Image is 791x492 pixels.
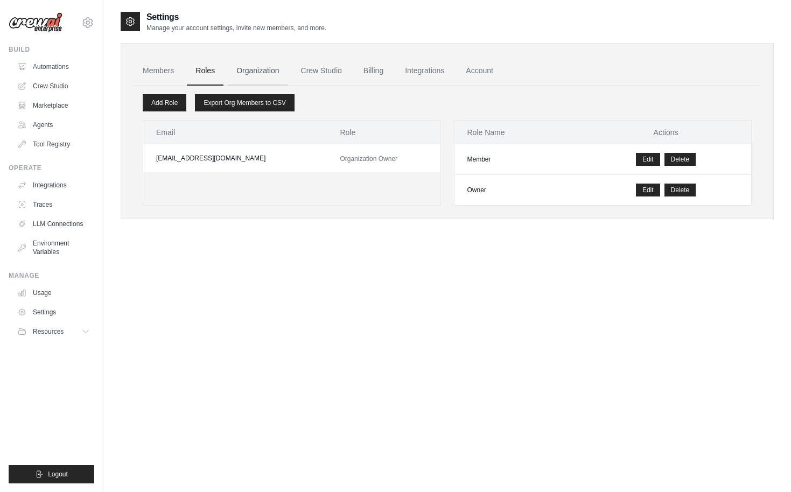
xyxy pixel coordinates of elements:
[9,271,94,280] div: Manage
[457,57,502,86] a: Account
[454,121,581,144] th: Role Name
[9,12,62,33] img: Logo
[9,45,94,54] div: Build
[327,121,440,144] th: Role
[143,121,327,144] th: Email
[13,196,94,213] a: Traces
[664,153,696,166] button: Delete
[13,116,94,133] a: Agents
[454,175,581,206] td: Owner
[13,284,94,301] a: Usage
[48,470,68,479] span: Logout
[134,57,183,86] a: Members
[636,184,660,196] a: Edit
[9,164,94,172] div: Operate
[13,323,94,340] button: Resources
[13,97,94,114] a: Marketplace
[146,11,326,24] h2: Settings
[9,465,94,483] button: Logout
[664,184,696,196] button: Delete
[33,327,64,336] span: Resources
[13,58,94,75] a: Automations
[13,215,94,233] a: LLM Connections
[340,155,397,163] span: Organization Owner
[13,177,94,194] a: Integrations
[187,57,223,86] a: Roles
[228,57,288,86] a: Organization
[396,57,453,86] a: Integrations
[580,121,751,144] th: Actions
[13,78,94,95] a: Crew Studio
[13,304,94,321] a: Settings
[146,24,326,32] p: Manage your account settings, invite new members, and more.
[143,144,327,172] td: [EMAIL_ADDRESS][DOMAIN_NAME]
[13,235,94,261] a: Environment Variables
[636,153,660,166] a: Edit
[454,144,581,175] td: Member
[13,136,94,153] a: Tool Registry
[292,57,351,86] a: Crew Studio
[143,94,186,111] a: Add Role
[355,57,392,86] a: Billing
[195,94,295,111] a: Export Org Members to CSV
